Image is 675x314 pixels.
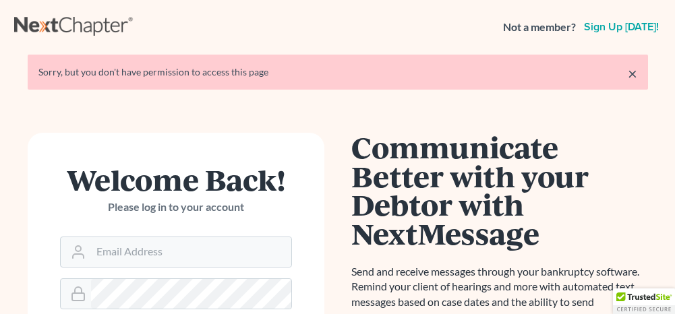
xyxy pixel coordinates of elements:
h1: Communicate Better with your Debtor with NextMessage [351,133,648,248]
a: × [628,65,637,82]
p: Please log in to your account [60,199,292,215]
h1: Welcome Back! [60,165,292,194]
strong: Not a member? [503,20,576,35]
input: Email Address [91,237,291,267]
div: TrustedSite Certified [613,288,675,314]
div: Sorry, but you don't have permission to access this page [38,65,637,79]
a: Sign up [DATE]! [581,22,662,32]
